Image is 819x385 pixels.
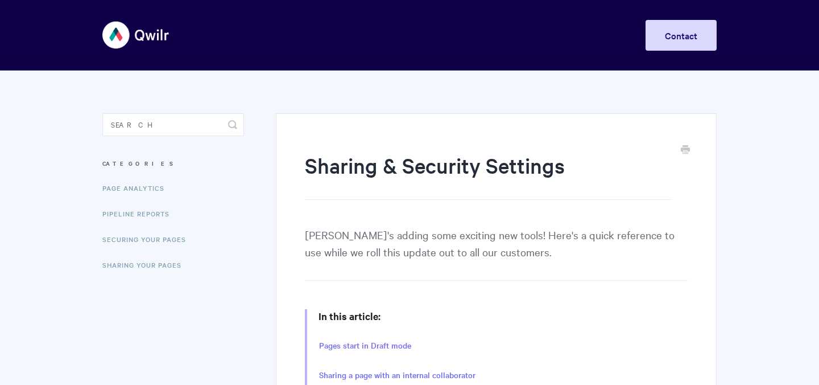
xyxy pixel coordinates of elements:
a: Securing Your Pages [102,228,195,251]
a: Pages start in Draft mode [319,339,411,352]
a: Print this Article [681,144,690,157]
a: Contact [646,20,717,51]
strong: In this article: [318,309,380,323]
a: Page Analytics [102,177,173,199]
img: Qwilr Help Center [102,14,170,56]
a: Sharing a page with an internal collaborator [319,369,475,382]
a: Sharing Your Pages [102,253,190,276]
input: Search [102,113,244,136]
a: Pipeline reports [102,202,178,225]
h3: Categories [102,153,244,174]
h1: Sharing & Security Settings [305,151,671,200]
p: [PERSON_NAME]'s adding some exciting new tools! Here's a quick reference to use while we roll thi... [305,226,688,281]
